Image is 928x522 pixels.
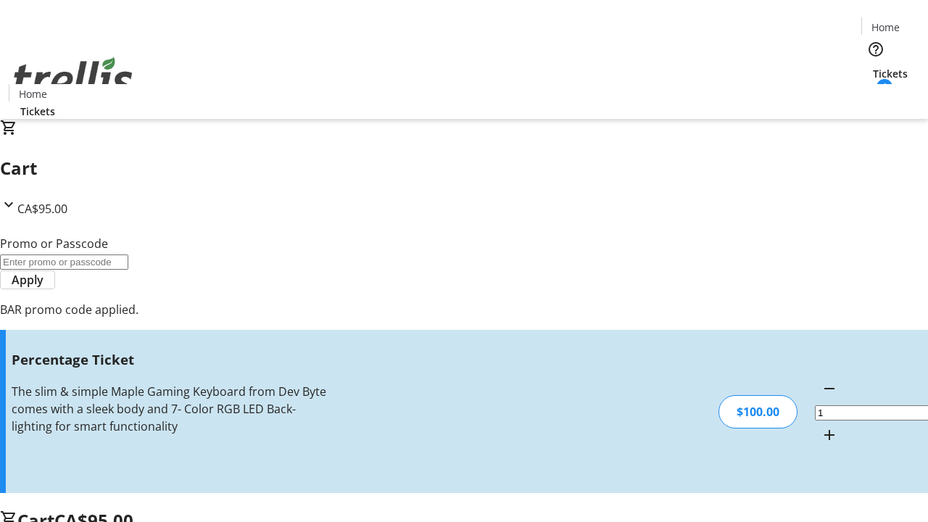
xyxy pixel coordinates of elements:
span: CA$95.00 [17,201,67,217]
span: Tickets [873,66,908,81]
div: $100.00 [718,395,797,428]
span: Tickets [20,104,55,119]
button: Cart [861,81,890,110]
a: Home [862,20,908,35]
a: Tickets [9,104,67,119]
h3: Percentage Ticket [12,349,328,370]
span: Home [871,20,900,35]
a: Home [9,86,56,101]
button: Decrement by one [815,374,844,403]
span: Home [19,86,47,101]
span: Apply [12,271,43,289]
a: Tickets [861,66,919,81]
div: The slim & simple Maple Gaming Keyboard from Dev Byte comes with a sleek body and 7- Color RGB LE... [12,383,328,435]
img: Orient E2E Organization hvzJzFsg5a's Logo [9,41,138,114]
button: Help [861,35,890,64]
button: Increment by one [815,420,844,449]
